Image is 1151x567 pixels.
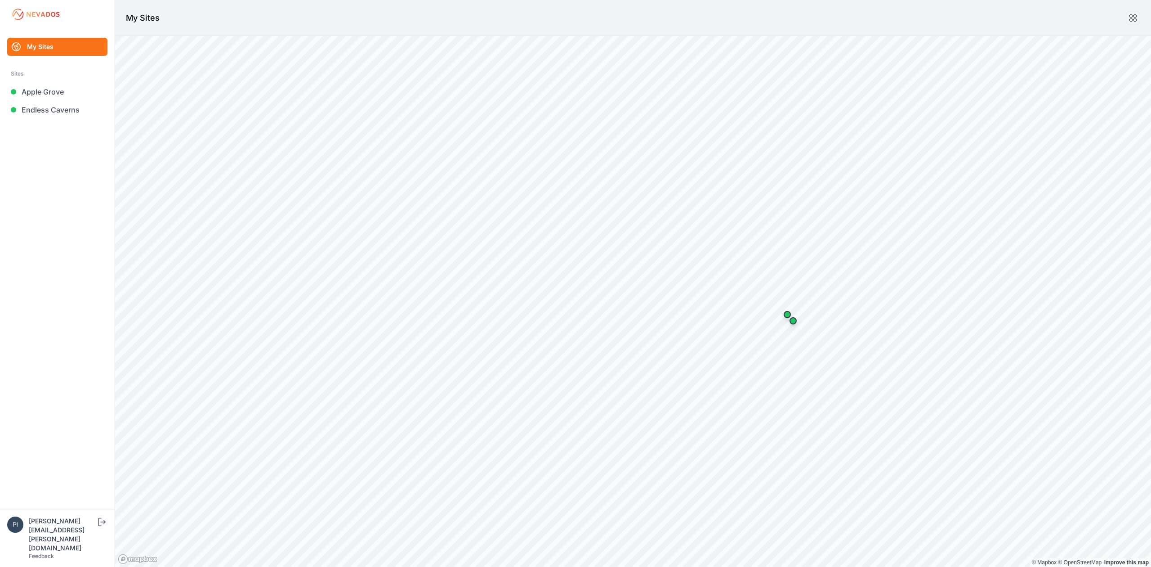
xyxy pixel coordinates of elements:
[7,101,107,119] a: Endless Caverns
[11,7,61,22] img: Nevados
[778,306,796,324] div: Map marker
[126,12,160,24] h1: My Sites
[29,553,54,559] a: Feedback
[7,83,107,101] a: Apple Grove
[29,517,96,553] div: [PERSON_NAME][EMAIL_ADDRESS][PERSON_NAME][DOMAIN_NAME]
[1104,559,1149,566] a: Map feedback
[1032,559,1057,566] a: Mapbox
[115,36,1151,567] canvas: Map
[11,68,104,79] div: Sites
[7,38,107,56] a: My Sites
[1058,559,1102,566] a: OpenStreetMap
[118,554,157,564] a: Mapbox logo
[7,517,23,533] img: piotr.kolodziejczyk@energix-group.com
